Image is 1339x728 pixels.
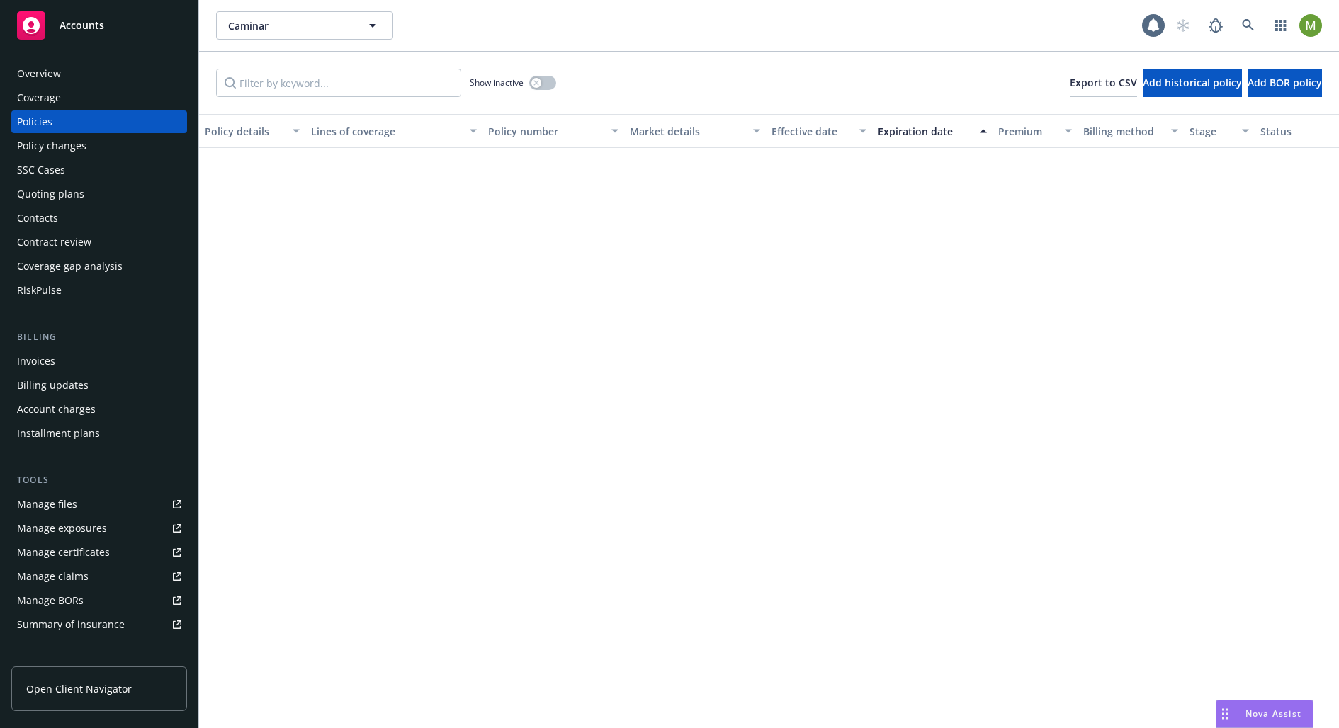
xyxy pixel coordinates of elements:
[772,124,851,139] div: Effective date
[11,374,187,397] a: Billing updates
[205,124,284,139] div: Policy details
[17,517,107,540] div: Manage exposures
[11,541,187,564] a: Manage certificates
[26,681,132,696] span: Open Client Navigator
[11,589,187,612] a: Manage BORs
[630,124,745,139] div: Market details
[1216,700,1313,728] button: Nova Assist
[17,613,125,636] div: Summary of insurance
[17,110,52,133] div: Policies
[470,76,524,89] span: Show inactive
[11,6,187,45] a: Accounts
[1299,14,1322,37] img: photo
[11,231,187,254] a: Contract review
[60,20,104,31] span: Accounts
[17,541,110,564] div: Manage certificates
[11,183,187,205] a: Quoting plans
[1190,124,1233,139] div: Stage
[17,231,91,254] div: Contract review
[488,124,603,139] div: Policy number
[17,565,89,588] div: Manage claims
[17,279,62,302] div: RiskPulse
[1070,69,1137,97] button: Export to CSV
[17,62,61,85] div: Overview
[11,350,187,372] a: Invoices
[993,114,1078,148] button: Premium
[228,18,351,33] span: Caminar
[1184,114,1255,148] button: Stage
[1083,124,1163,139] div: Billing method
[311,124,461,139] div: Lines of coverage
[11,86,187,109] a: Coverage
[1078,114,1184,148] button: Billing method
[11,398,187,421] a: Account charges
[1070,76,1137,89] span: Export to CSV
[1245,707,1301,720] span: Nova Assist
[1202,11,1230,40] a: Report a Bug
[17,86,61,109] div: Coverage
[11,493,187,516] a: Manage files
[11,279,187,302] a: RiskPulse
[216,11,393,40] button: Caminar
[766,114,872,148] button: Effective date
[17,493,77,516] div: Manage files
[17,159,65,181] div: SSC Cases
[872,114,993,148] button: Expiration date
[11,473,187,487] div: Tools
[17,135,86,157] div: Policy changes
[17,589,84,612] div: Manage BORs
[17,422,100,445] div: Installment plans
[1216,700,1234,727] div: Drag to move
[11,517,187,540] a: Manage exposures
[11,255,187,278] a: Coverage gap analysis
[1143,76,1242,89] span: Add historical policy
[11,110,187,133] a: Policies
[11,613,187,636] a: Summary of insurance
[11,330,187,344] div: Billing
[624,114,766,148] button: Market details
[1143,69,1242,97] button: Add historical policy
[17,183,84,205] div: Quoting plans
[199,114,305,148] button: Policy details
[11,207,187,229] a: Contacts
[11,135,187,157] a: Policy changes
[1267,11,1295,40] a: Switch app
[11,62,187,85] a: Overview
[17,374,89,397] div: Billing updates
[216,69,461,97] input: Filter by keyword...
[998,124,1056,139] div: Premium
[305,114,482,148] button: Lines of coverage
[1248,69,1322,97] button: Add BOR policy
[11,565,187,588] a: Manage claims
[1169,11,1197,40] a: Start snowing
[11,422,187,445] a: Installment plans
[17,207,58,229] div: Contacts
[17,350,55,372] div: Invoices
[11,159,187,181] a: SSC Cases
[1248,76,1322,89] span: Add BOR policy
[17,398,96,421] div: Account charges
[1234,11,1262,40] a: Search
[878,124,971,139] div: Expiration date
[482,114,624,148] button: Policy number
[17,255,123,278] div: Coverage gap analysis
